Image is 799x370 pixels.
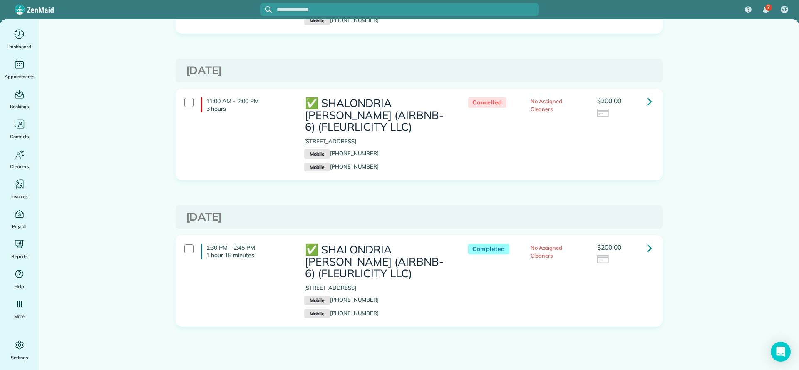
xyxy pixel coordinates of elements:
[10,102,29,111] span: Bookings
[3,237,35,261] a: Reports
[304,296,330,305] small: Mobile
[10,132,29,141] span: Contacts
[304,97,452,133] h3: ✅ SHALONDRIA [PERSON_NAME] (AIRBNB-6) (FLEURLICITY LLC)
[206,251,292,259] p: 1 hour 15 minutes
[14,312,25,320] span: More
[201,97,292,112] h4: 11:00 AM - 2:00 PM
[304,163,379,170] a: Mobile[PHONE_NUMBER]
[3,147,35,171] a: Cleaners
[304,284,452,292] p: [STREET_ADDRESS]
[186,65,652,77] h3: [DATE]
[3,27,35,51] a: Dashboard
[3,207,35,231] a: Payroll
[12,222,27,231] span: Payroll
[304,17,379,23] a: Mobile[PHONE_NUMBER]
[3,267,35,291] a: Help
[597,243,621,251] span: $200.00
[304,309,330,318] small: Mobile
[597,109,610,118] img: icon_credit_card_neutral-3d9a980bd25ce6dbb0f2033d7200983694762465c175678fcbc2d8f4bc43548e.png
[468,244,509,254] span: Completed
[757,1,774,19] div: 7 unread notifications
[265,6,272,13] svg: Focus search
[11,252,28,261] span: Reports
[11,192,28,201] span: Invoices
[468,97,506,108] span: Cancelled
[3,177,35,201] a: Invoices
[10,162,29,171] span: Cleaners
[771,342,791,362] div: Open Intercom Messenger
[597,97,621,105] span: $200.00
[531,98,562,113] span: No Assigned Cleaners
[531,244,562,259] span: No Assigned Cleaners
[304,296,379,303] a: Mobile[PHONE_NUMBER]
[304,149,330,159] small: Mobile
[304,163,330,172] small: Mobile
[11,353,28,362] span: Settings
[206,105,292,112] p: 3 hours
[3,117,35,141] a: Contacts
[304,137,452,146] p: [STREET_ADDRESS]
[3,57,35,81] a: Appointments
[5,72,35,81] span: Appointments
[597,255,610,264] img: icon_credit_card_neutral-3d9a980bd25ce6dbb0f2033d7200983694762465c175678fcbc2d8f4bc43548e.png
[304,310,379,316] a: Mobile[PHONE_NUMBER]
[7,42,31,51] span: Dashboard
[304,150,379,156] a: Mobile[PHONE_NUMBER]
[304,16,330,25] small: Mobile
[260,6,272,13] button: Focus search
[3,338,35,362] a: Settings
[201,244,292,259] h4: 1:30 PM - 2:45 PM
[15,282,25,291] span: Help
[782,6,787,13] span: VF
[3,87,35,111] a: Bookings
[186,211,652,223] h3: [DATE]
[767,4,770,11] span: 7
[304,244,452,280] h3: ✅ SHALONDRIA [PERSON_NAME] (AIRBNB-6) (FLEURLICITY LLC)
